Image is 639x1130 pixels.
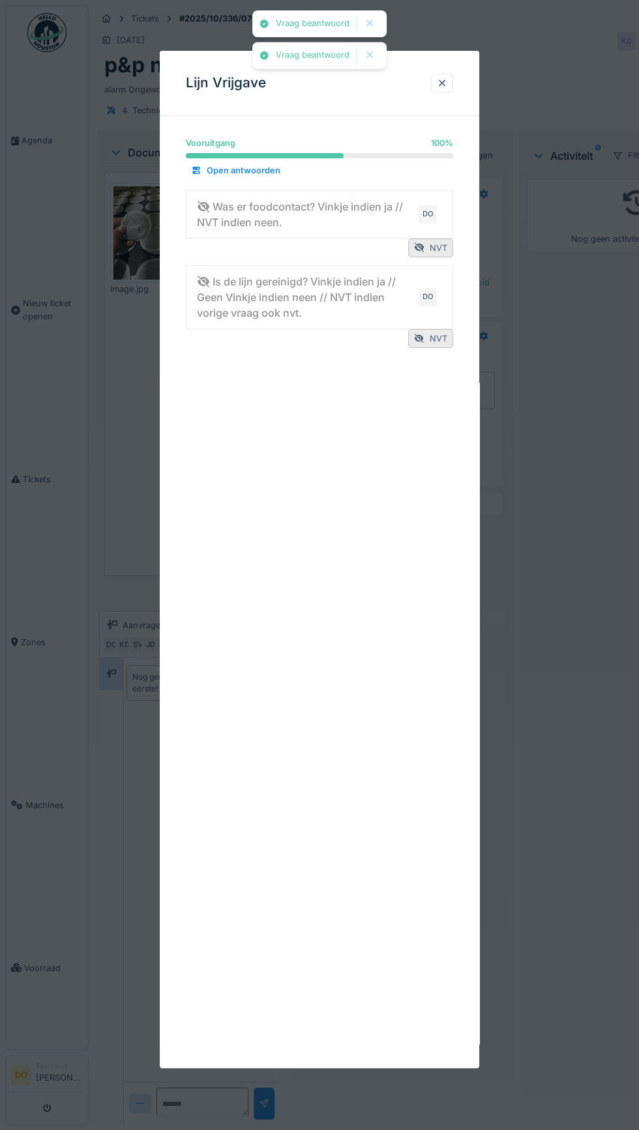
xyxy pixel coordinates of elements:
div: NVT [408,329,453,348]
progress: 100 % [186,153,453,158]
div: Vraag beantwoord [276,18,349,29]
div: Vooruitgang [186,137,235,149]
div: DO [419,288,437,306]
div: Open antwoorden [186,162,286,179]
div: Vraag beantwoord [276,50,349,61]
summary: Was er foodcontact? Vinkje indien ja // NVT indien neen.DO [192,196,447,233]
div: 100 % [431,137,453,149]
h3: Lijn Vrijgave [186,75,266,91]
div: DO [419,205,437,224]
div: NVT [408,239,453,257]
div: Is de lijn gereinigd? Vinkje indien ja // Geen Vinkje indien neen // NVT indien vorige vraag ook ... [197,274,413,321]
summary: Is de lijn gereinigd? Vinkje indien ja // Geen Vinkje indien neen // NVT indien vorige vraag ook ... [192,271,447,323]
div: Was er foodcontact? Vinkje indien ja // NVT indien neen. [197,199,413,230]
